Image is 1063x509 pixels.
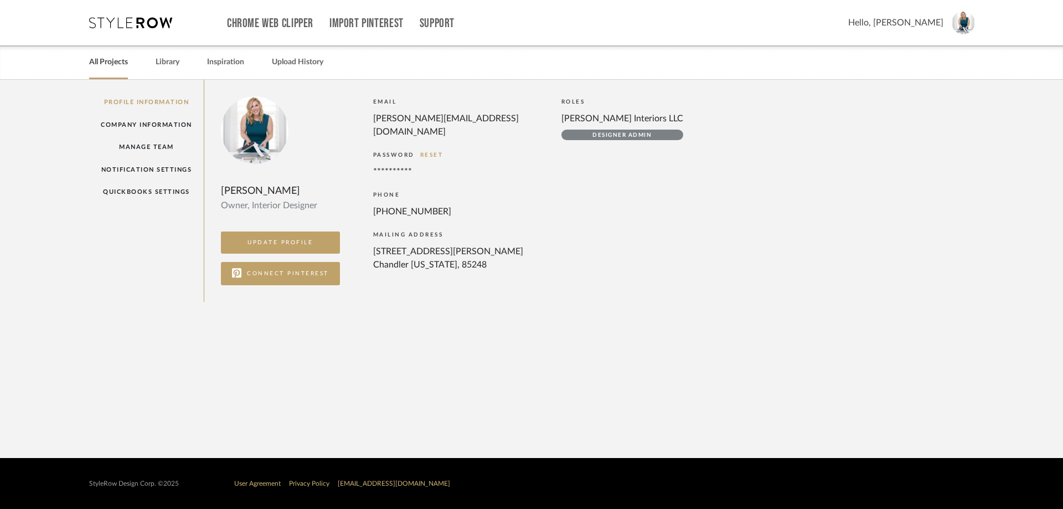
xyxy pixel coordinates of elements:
a: RESET [420,152,443,158]
div: ROLES [561,96,683,107]
div: StyleRow Design Corp. ©2025 [89,480,179,488]
div: [PERSON_NAME] [221,183,340,199]
div: EMAIL [373,96,550,107]
span: Hello, [PERSON_NAME] [848,16,943,29]
img: avatar [952,11,975,34]
button: UPDATE PROFILE [221,232,340,254]
a: Company Information [89,114,204,136]
div: PHONE [373,189,550,200]
div: Owner, Interior Designer [221,199,340,212]
a: Privacy Policy [289,480,329,487]
a: Import Pinterest [329,19,404,28]
a: Support [420,19,455,28]
a: Inspiration [207,55,244,70]
div: [PERSON_NAME] Interiors LLC [561,112,683,125]
a: Notification Settings [89,158,204,181]
a: Manage Team [89,136,204,158]
a: User Agreement [234,480,281,487]
a: Upload History [272,55,323,70]
div: MAILING ADDRESS [373,229,550,240]
a: QuickBooks Settings [89,181,204,203]
div: [PHONE_NUMBER] [373,205,539,218]
button: CONNECT PINTEREST [221,262,340,285]
a: [EMAIL_ADDRESS][DOMAIN_NAME] [338,480,450,487]
div: [PERSON_NAME][EMAIL_ADDRESS][DOMAIN_NAME] [373,112,539,138]
a: Library [156,55,179,70]
div: PASSWORD [373,150,550,161]
div: Designer Admin [561,130,683,140]
div: [STREET_ADDRESS][PERSON_NAME] Chandler [US_STATE], 85248 [373,245,539,271]
a: All Projects [89,55,128,70]
a: Chrome Web Clipper [227,19,313,28]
